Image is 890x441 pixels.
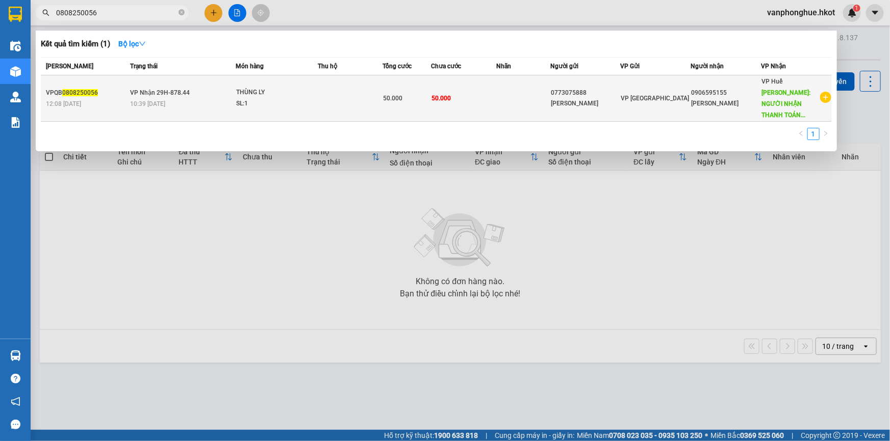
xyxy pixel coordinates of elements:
[431,63,462,70] span: Chưa cước
[236,98,313,109] div: SL: 1
[46,88,127,98] div: VPQB
[820,128,832,140] li: Next Page
[10,350,21,361] img: warehouse-icon
[432,95,451,102] span: 50.000
[11,374,20,383] span: question-circle
[56,7,176,18] input: Tìm tên, số ĐT hoặc mã đơn
[691,63,724,70] span: Người nhận
[383,63,412,70] span: Tổng cước
[318,63,337,70] span: Thu hộ
[798,130,804,136] span: left
[762,89,811,119] span: [PERSON_NAME]: NGƯỜI NHẬN THANH TOÁN...
[42,9,49,16] span: search
[179,9,185,15] span: close-circle
[795,128,807,140] button: left
[551,98,620,109] div: [PERSON_NAME]
[621,95,690,102] span: VP [GEOGRAPHIC_DATA]
[551,88,620,98] div: 0773075888
[130,89,190,96] span: VP Nhận 29H-878.44
[110,36,154,52] button: Bộ lọcdown
[236,87,313,98] div: THÙNG LY
[10,41,21,51] img: warehouse-icon
[236,63,264,70] span: Món hàng
[46,100,81,107] span: 12:08 [DATE]
[820,128,832,140] button: right
[41,39,110,49] h3: Kết quả tìm kiếm ( 1 )
[692,88,761,98] div: 0906595155
[139,40,146,47] span: down
[823,130,829,136] span: right
[46,63,93,70] span: [PERSON_NAME]
[550,63,578,70] span: Người gửi
[820,92,831,103] span: plus-circle
[130,63,158,70] span: Trạng thái
[808,128,819,140] a: 1
[11,397,20,406] span: notification
[795,128,807,140] li: Previous Page
[383,95,402,102] span: 50.000
[621,63,640,70] span: VP Gửi
[11,420,20,429] span: message
[496,63,511,70] span: Nhãn
[118,40,146,48] strong: Bộ lọc
[10,92,21,102] img: warehouse-icon
[761,63,786,70] span: VP Nhận
[9,7,22,22] img: logo-vxr
[62,89,98,96] span: 0808250056
[10,117,21,128] img: solution-icon
[762,78,783,85] span: VP Huế
[130,100,165,107] span: 10:39 [DATE]
[10,66,21,77] img: warehouse-icon
[179,8,185,18] span: close-circle
[692,98,761,109] div: [PERSON_NAME]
